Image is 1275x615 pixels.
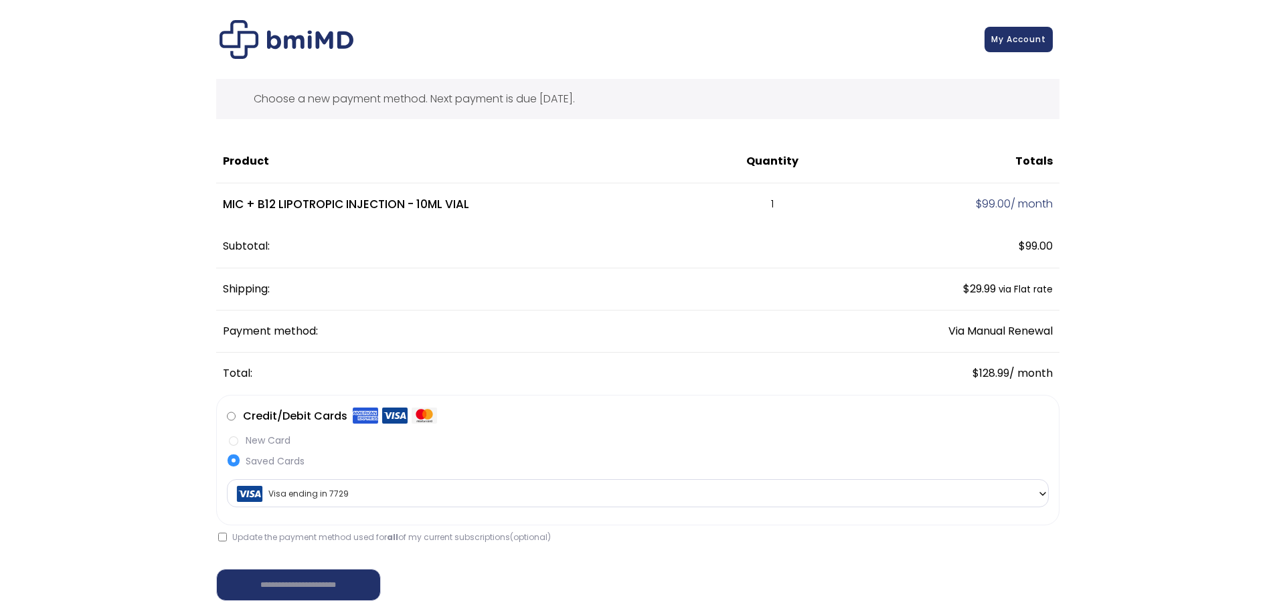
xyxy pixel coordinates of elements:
[216,79,1059,119] div: Choose a new payment method. Next payment is due [DATE].
[835,183,1059,226] td: / month
[835,141,1059,183] th: Totals
[835,311,1059,353] td: Via Manual Renewal
[412,407,437,424] img: Mastercard
[991,33,1046,45] span: My Account
[972,365,979,381] span: $
[382,407,408,424] img: Visa
[216,141,710,183] th: Product
[1019,238,1025,254] span: $
[353,407,378,424] img: Amex
[218,533,227,541] input: Update the payment method used forallof my current subscriptions(optional)
[710,183,835,226] td: 1
[963,281,996,296] span: 29.99
[963,281,970,296] span: $
[976,196,982,211] span: $
[216,226,835,268] th: Subtotal:
[972,365,1009,381] span: 128.99
[227,434,1049,448] label: New Card
[216,183,710,226] td: MIC + B12 LIPOTROPIC INJECTION - 10ML VIAL
[1019,238,1053,254] span: 99.00
[218,531,551,543] label: Update the payment method used for of my current subscriptions
[231,480,1045,508] span: Visa ending in 7729
[227,479,1049,507] span: Visa ending in 7729
[710,141,835,183] th: Quantity
[835,353,1059,394] td: / month
[216,268,835,311] th: Shipping:
[510,531,551,543] span: (optional)
[220,20,353,59] img: Checkout
[387,531,398,543] strong: all
[216,353,835,394] th: Total:
[999,283,1053,296] small: via Flat rate
[216,311,835,353] th: Payment method:
[985,27,1053,52] a: My Account
[243,406,437,427] label: Credit/Debit Cards
[227,454,1049,468] label: Saved Cards
[976,196,1011,211] span: 99.00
